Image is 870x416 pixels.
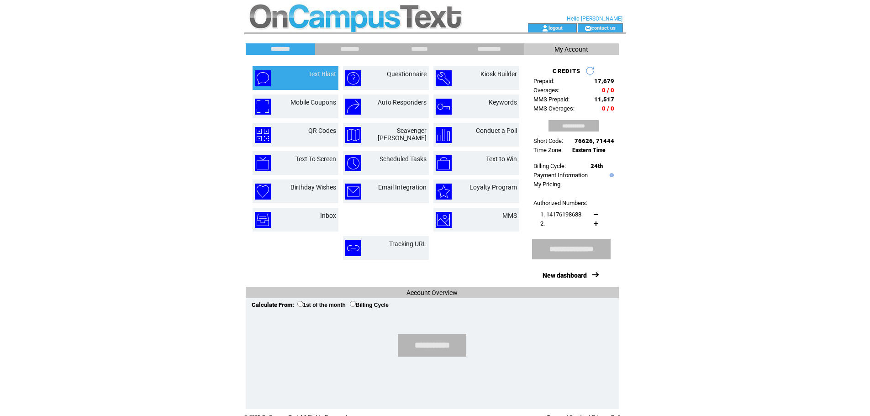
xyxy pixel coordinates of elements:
[378,184,427,191] a: Email Integration
[436,184,452,200] img: loyalty-program.png
[480,70,517,78] a: Kiosk Builder
[255,127,271,143] img: qr-codes.png
[489,99,517,106] a: Keywords
[533,200,587,206] span: Authorized Numbers:
[543,272,587,279] a: New dashboard
[297,301,303,307] input: 1st of the month
[320,212,336,219] a: Inbox
[255,70,271,86] img: text-blast.png
[540,211,581,218] span: 1. 14176198688
[575,137,614,144] span: 76626, 71444
[295,155,336,163] a: Text To Screen
[591,163,603,169] span: 24th
[436,127,452,143] img: conduct-a-poll.png
[533,78,554,84] span: Prepaid:
[602,87,614,94] span: 0 / 0
[297,302,346,308] label: 1st of the month
[345,240,361,256] img: tracking-url.png
[436,212,452,228] img: mms.png
[387,70,427,78] a: Questionnaire
[389,240,427,247] a: Tracking URL
[255,155,271,171] img: text-to-screen.png
[542,25,548,32] img: account_icon.gif
[345,99,361,115] img: auto-responders.png
[436,155,452,171] img: text-to-win.png
[252,301,294,308] span: Calculate From:
[436,99,452,115] img: keywords.png
[345,70,361,86] img: questionnaire.png
[533,147,563,153] span: Time Zone:
[476,127,517,134] a: Conduct a Poll
[345,127,361,143] img: scavenger-hunt.png
[540,220,545,227] span: 2.
[533,87,559,94] span: Overages:
[533,181,560,188] a: My Pricing
[290,184,336,191] a: Birthday Wishes
[255,184,271,200] img: birthday-wishes.png
[567,16,622,22] span: Hello [PERSON_NAME]
[469,184,517,191] a: Loyalty Program
[255,212,271,228] img: inbox.png
[533,96,569,103] span: MMS Prepaid:
[533,105,575,112] span: MMS Overages:
[533,163,566,169] span: Billing Cycle:
[591,25,616,31] a: contact us
[255,99,271,115] img: mobile-coupons.png
[350,301,356,307] input: Billing Cycle
[290,99,336,106] a: Mobile Coupons
[602,105,614,112] span: 0 / 0
[378,127,427,142] a: Scavenger [PERSON_NAME]
[308,127,336,134] a: QR Codes
[533,172,588,179] a: Payment Information
[607,173,614,177] img: help.gif
[585,25,591,32] img: contact_us_icon.gif
[308,70,336,78] a: Text Blast
[378,99,427,106] a: Auto Responders
[380,155,427,163] a: Scheduled Tasks
[350,302,389,308] label: Billing Cycle
[553,68,580,74] span: CREDITS
[572,147,606,153] span: Eastern Time
[345,155,361,171] img: scheduled-tasks.png
[548,25,563,31] a: logout
[436,70,452,86] img: kiosk-builder.png
[594,96,614,103] span: 11,517
[594,78,614,84] span: 17,679
[533,137,563,144] span: Short Code:
[554,46,588,53] span: My Account
[486,155,517,163] a: Text to Win
[345,184,361,200] img: email-integration.png
[502,212,517,219] a: MMS
[406,289,458,296] span: Account Overview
